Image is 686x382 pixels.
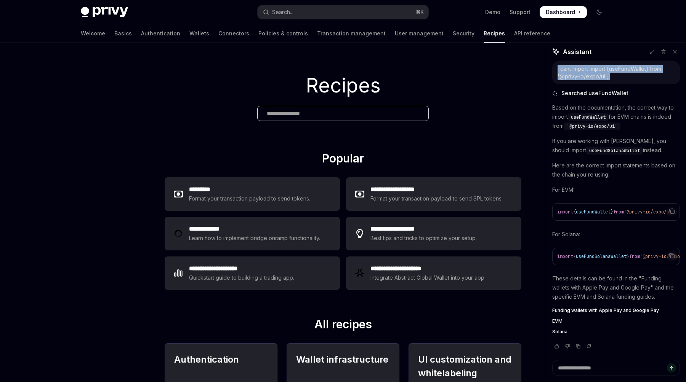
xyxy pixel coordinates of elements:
[552,161,680,179] p: Here are the correct import statements based on the chain you're using:
[165,217,340,250] a: **** **** ***Learn how to implement bridge onramp functionality.
[557,253,573,259] span: import
[574,342,583,350] button: Copy chat response
[571,114,606,120] span: useFundWallet
[611,209,613,215] span: }
[557,209,573,215] span: import
[165,317,521,334] h2: All recipes
[552,185,680,194] p: For EVM:
[165,177,340,211] a: **** ****Format your transaction payload to send tokens.
[563,47,591,56] span: Assistant
[629,253,640,259] span: from
[667,206,677,216] button: Copy the contents from the code block
[540,6,587,18] a: Dashboard
[416,9,424,15] span: ⌘ K
[567,123,617,129] span: '@privy-io/expo/ui'
[576,209,611,215] span: useFundWallet
[667,251,677,261] button: Copy the contents from the code block
[114,24,132,43] a: Basics
[510,8,531,16] a: Support
[189,194,311,203] div: Format your transaction payload to send tokens.
[552,103,680,131] p: Based on the documentation, the correct way to import for EVM chains is indeed from .
[613,209,624,215] span: from
[552,318,563,324] span: EVM
[667,363,676,372] button: Send message
[589,148,640,154] span: useFundSolanaWallet
[627,253,629,259] span: }
[395,24,444,43] a: User management
[296,353,390,380] h2: Wallet infrastructure
[189,273,295,282] div: Quickstart guide to building a trading app.
[584,342,593,350] button: Reload last chat
[81,7,128,18] img: dark logo
[174,353,268,380] h2: Authentication
[272,8,293,17] div: Search...
[558,65,675,80] div: i cant import import {useFundWallet} from '@privy-io/expo/ui';
[258,5,428,19] button: Open search
[189,234,322,243] div: Learn how to implement bridge onramp functionality.
[370,273,486,282] div: Integrate Abstract Global Wallet into your app.
[552,360,680,376] textarea: Ask a question...
[552,342,561,350] button: Vote that response was good
[552,307,659,314] span: Funding wallets with Apple Pay and Google Pay
[552,137,680,155] p: If you are working with [PERSON_NAME], you should import instead.
[514,24,550,43] a: API reference
[258,24,308,43] a: Policies & controls
[561,89,628,97] span: Searched useFundWallet
[317,24,386,43] a: Transaction management
[552,318,680,324] a: EVM
[165,151,521,168] h2: Popular
[552,274,680,301] p: These details can be found in the "Funding wallets with Apple Pay and Google Pay" and the specifi...
[189,24,209,43] a: Wallets
[552,307,680,314] a: Funding wallets with Apple Pay and Google Pay
[552,329,680,335] a: Solana
[81,24,105,43] a: Welcome
[453,24,474,43] a: Security
[546,8,575,16] span: Dashboard
[485,8,500,16] a: Demo
[552,230,680,239] p: For Solana:
[593,6,605,18] button: Toggle dark mode
[484,24,505,43] a: Recipes
[370,234,478,243] div: Best tips and tricks to optimize your setup.
[370,194,503,203] div: Format your transaction payload to send SPL tokens.
[218,24,249,43] a: Connectors
[141,24,180,43] a: Authentication
[418,353,512,380] h2: UI customization and whitelabeling
[552,89,680,97] button: Searched useFundWallet
[573,253,576,259] span: {
[552,329,567,335] span: Solana
[624,209,675,215] span: '@privy-io/expo/ui'
[563,342,572,350] button: Vote that response was not good
[576,253,627,259] span: useFundSolanaWallet
[573,209,576,215] span: {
